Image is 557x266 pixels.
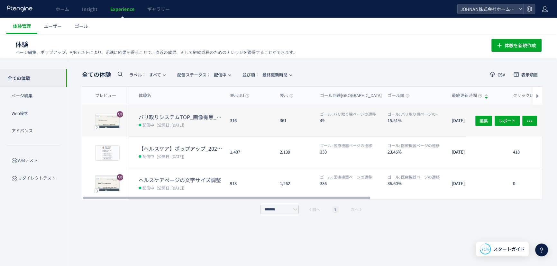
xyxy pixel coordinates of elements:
span: JOHNAN株式会社ホームページ [459,4,516,14]
span: 体験を新規作成 [505,39,536,52]
button: レポート [495,115,520,126]
div: [DATE] [447,168,508,199]
span: 全ての体験 [82,70,111,79]
span: 最終更新時間 [452,93,482,99]
span: 配信中 [177,69,226,80]
div: 3 [94,189,99,193]
dt: 15.51% [388,117,447,123]
span: CSV [498,73,505,77]
dt: 336 [320,180,382,186]
span: 医療機器ページの遷移 [320,143,372,148]
span: 配信中 [142,184,154,191]
img: 6b26140f75556f7ac9e43dfadf47f71a1748331578685.jpeg [96,177,119,192]
span: 体験名 [139,93,151,99]
button: ラベル：すべて [125,69,169,80]
span: 最終更新時間 [242,69,288,80]
div: [DATE] [447,105,508,136]
span: 表示 [280,93,293,99]
button: 前へ [306,206,322,213]
span: ギャラリー [147,6,170,12]
span: (公開日: [DATE]) [157,154,184,159]
span: Experience [110,6,134,12]
button: CSV [486,69,509,80]
span: (公開日: [DATE]) [157,122,184,128]
h1: 体験 [15,40,477,49]
span: ゴール率 [388,93,409,99]
div: 918 [225,168,275,199]
span: レポート [499,115,516,126]
span: 次へ [351,206,359,213]
li: 1 [332,206,339,213]
div: [DATE] [447,137,508,168]
button: 配信ステータス​：配信中 [173,69,234,80]
span: バリ取り機ページの遷移 [388,111,441,117]
span: ゴール [75,23,88,29]
img: 6b0c8f8d9522d86d5b75adfc928464811749781761124.png [96,146,119,160]
button: 次へ [349,206,364,213]
span: 71% [481,246,489,252]
button: 並び順：最終更新時間 [238,69,296,80]
div: 361 [275,105,315,136]
span: 配信中 [142,121,154,128]
dt: ヘルスケアページの文字サイズ調整 [139,176,225,184]
span: 前へ [312,206,320,213]
span: スタートガイド [493,246,525,253]
span: 並び順： [242,72,259,78]
div: 2 [94,125,99,130]
dt: 330 [320,149,382,155]
span: Insight [82,6,97,12]
span: 体験管理 [13,23,31,29]
span: ホーム [56,6,69,12]
span: 表示UU [230,93,249,99]
span: ユーザー [44,23,62,29]
span: ラベル： [129,72,146,78]
div: 316 [225,105,275,136]
span: バリ取り機ページの遷移 [320,111,376,117]
dt: 36.60% [388,180,447,186]
div: pagination [259,205,366,214]
dt: 23.45% [388,149,447,155]
button: 表示項目 [509,69,542,80]
div: 1,407 [225,137,275,168]
span: (公開日: [DATE]) [157,185,184,191]
p: ページ編集、ポップアップ、A/Bテストにより、迅速に結果を得ることで、直近の成果、そして継続成長のためのナレッジを獲得することができます。 [15,49,297,55]
span: 医療機器ページの遷移 [388,174,440,180]
button: 編集 [475,115,492,126]
img: 4aba3cfc2e3c716b538b74fe3f71b9021755230075903.jpeg [96,114,119,129]
dt: バリ取りシステムTOP_画像有無_表示比較 [139,113,225,121]
span: 表示項目 [521,73,538,77]
div: 2,139 [275,137,315,168]
span: 医療機器ページの遷移 [388,143,440,148]
span: 配信中 [142,153,154,159]
dt: 【ヘルスケア】ポップアップ_20250613設定（アドバンス） [139,145,225,152]
div: 1,262 [275,168,315,199]
dt: 49 [320,117,382,123]
span: 配信ステータス​： [177,72,211,78]
span: 編集 [479,115,488,126]
span: クリックUU [513,93,541,99]
span: ゴール到達[GEOGRAPHIC_DATA] [320,93,387,99]
button: 体験を新規作成 [491,39,542,52]
span: すべて [129,69,161,80]
span: プレビュー [95,93,116,99]
span: 医療機器ページの遷移 [320,174,372,180]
